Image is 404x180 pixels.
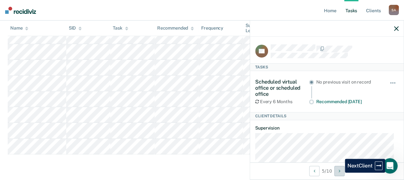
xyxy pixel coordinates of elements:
div: S A [389,5,399,15]
div: Tasks [250,63,404,71]
div: 5 / 10 [250,162,404,179]
div: Supervision Level [246,23,285,34]
div: Name [10,26,28,31]
img: Recidiviz [5,7,36,14]
div: Scheduled virtual office or scheduled office [255,79,309,97]
dt: Supervision [255,125,399,131]
div: Client Details [250,112,404,120]
button: Previous Client [309,166,319,176]
div: No previous visit on record [316,79,381,85]
iframe: Intercom live chat [382,158,398,174]
button: Next Client [334,166,345,176]
div: SID [69,26,82,31]
div: Task [113,26,128,31]
div: Recommended [157,26,194,31]
div: Frequency [201,26,223,31]
div: Every 6 Months [255,99,309,104]
div: Recommended [DATE] [316,99,381,104]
